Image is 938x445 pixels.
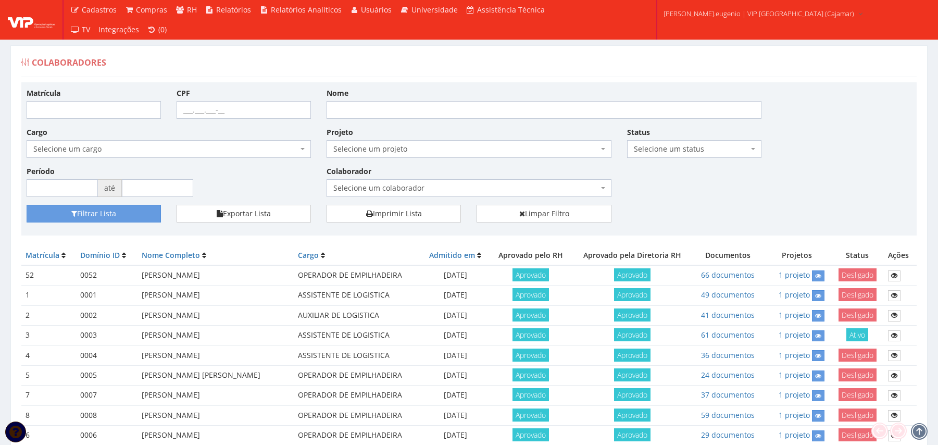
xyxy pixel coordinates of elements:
[27,140,311,158] span: Selecione um cargo
[82,24,90,34] span: TV
[187,5,197,15] span: RH
[32,57,106,68] span: Colaboradores
[701,270,755,280] a: 66 documentos
[614,268,651,281] span: Aprovado
[137,405,294,425] td: [PERSON_NAME]
[137,326,294,345] td: [PERSON_NAME]
[137,286,294,305] td: [PERSON_NAME]
[27,166,55,177] label: Período
[839,388,877,401] span: Desligado
[294,365,421,385] td: OPERADOR DE EMPILHADEIRA
[421,386,490,405] td: [DATE]
[411,5,458,15] span: Universidade
[21,386,76,405] td: 7
[779,350,810,360] a: 1 projeto
[327,140,611,158] span: Selecione um projeto
[614,409,651,422] span: Aprovado
[614,428,651,441] span: Aprovado
[701,330,755,340] a: 61 documentos
[142,250,200,260] a: Nome Completo
[21,265,76,286] td: 52
[21,405,76,425] td: 8
[294,265,421,286] td: OPERADOR DE EMPILHADEIRA
[634,144,748,154] span: Selecione um status
[94,20,143,40] a: Integrações
[839,428,877,441] span: Desligado
[76,405,137,425] td: 0008
[327,166,371,177] label: Colaborador
[137,386,294,405] td: [PERSON_NAME]
[512,388,549,401] span: Aprovado
[839,349,877,362] span: Desligado
[490,246,572,265] th: Aprovado pelo RH
[33,144,298,154] span: Selecione um cargo
[21,345,76,365] td: 4
[664,8,854,19] span: [PERSON_NAME].eugenio | VIP [GEOGRAPHIC_DATA] (Cajamar)
[421,265,490,286] td: [DATE]
[512,328,549,341] span: Aprovado
[76,326,137,345] td: 0003
[477,205,611,222] a: Limpar Filtro
[177,205,311,222] button: Exportar Lista
[21,365,76,385] td: 5
[137,265,294,286] td: [PERSON_NAME]
[779,370,810,380] a: 1 projeto
[158,24,167,34] span: (0)
[572,246,693,265] th: Aprovado pela Diretoria RH
[839,288,877,301] span: Desligado
[327,88,348,98] label: Nome
[512,268,549,281] span: Aprovado
[762,246,831,265] th: Projetos
[477,5,545,15] span: Assistência Técnica
[27,88,60,98] label: Matrícula
[327,205,461,222] a: Imprimir Lista
[627,127,650,138] label: Status
[21,286,76,305] td: 1
[298,250,319,260] a: Cargo
[76,305,137,325] td: 0002
[421,305,490,325] td: [DATE]
[627,140,761,158] span: Selecione um status
[839,409,877,422] span: Desligado
[294,386,421,405] td: OPERADOR DE EMPILHADEIRA
[361,5,392,15] span: Usuários
[76,386,137,405] td: 0007
[701,390,755,400] a: 37 documentos
[177,101,311,119] input: ___.___.___-__
[66,20,94,40] a: TV
[614,349,651,362] span: Aprovado
[614,388,651,401] span: Aprovado
[421,326,490,345] td: [DATE]
[839,308,877,322] span: Desligado
[779,290,810,300] a: 1 projeto
[333,144,598,154] span: Selecione um projeto
[779,430,810,440] a: 1 projeto
[143,20,171,40] a: (0)
[327,179,611,197] span: Selecione um colaborador
[614,328,651,341] span: Aprovado
[294,286,421,305] td: ASSISTENTE DE LOGISTICA
[98,24,139,34] span: Integrações
[614,308,651,322] span: Aprovado
[80,250,120,260] a: Domínio ID
[693,246,763,265] th: Documentos
[82,5,117,15] span: Cadastros
[421,365,490,385] td: [DATE]
[136,5,167,15] span: Compras
[831,246,884,265] th: Status
[76,365,137,385] td: 0005
[701,310,755,320] a: 41 documentos
[846,328,868,341] span: Ativo
[512,409,549,422] span: Aprovado
[839,368,877,381] span: Desligado
[701,430,755,440] a: 29 documentos
[614,368,651,381] span: Aprovado
[779,310,810,320] a: 1 projeto
[839,268,877,281] span: Desligado
[98,179,122,197] span: até
[27,205,161,222] button: Filtrar Lista
[21,305,76,325] td: 2
[216,5,251,15] span: Relatórios
[137,365,294,385] td: [PERSON_NAME] [PERSON_NAME]
[512,368,549,381] span: Aprovado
